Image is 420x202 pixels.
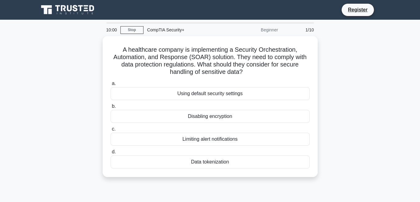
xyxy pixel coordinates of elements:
h5: A healthcare company is implementing a Security Orchestration, Automation, and Response (SOAR) so... [110,46,310,76]
span: c. [112,126,116,131]
div: Data tokenization [111,156,310,168]
span: a. [112,81,116,86]
div: Using default security settings [111,87,310,100]
div: 1/10 [282,24,318,36]
div: 10:00 [103,24,120,36]
div: Disabling encryption [111,110,310,123]
div: Beginner [228,24,282,36]
span: d. [112,149,116,154]
a: Stop [120,26,143,34]
a: Register [344,6,371,14]
div: CompTIA Security+ [143,24,228,36]
span: b. [112,103,116,109]
div: Limiting alert notifications [111,133,310,146]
